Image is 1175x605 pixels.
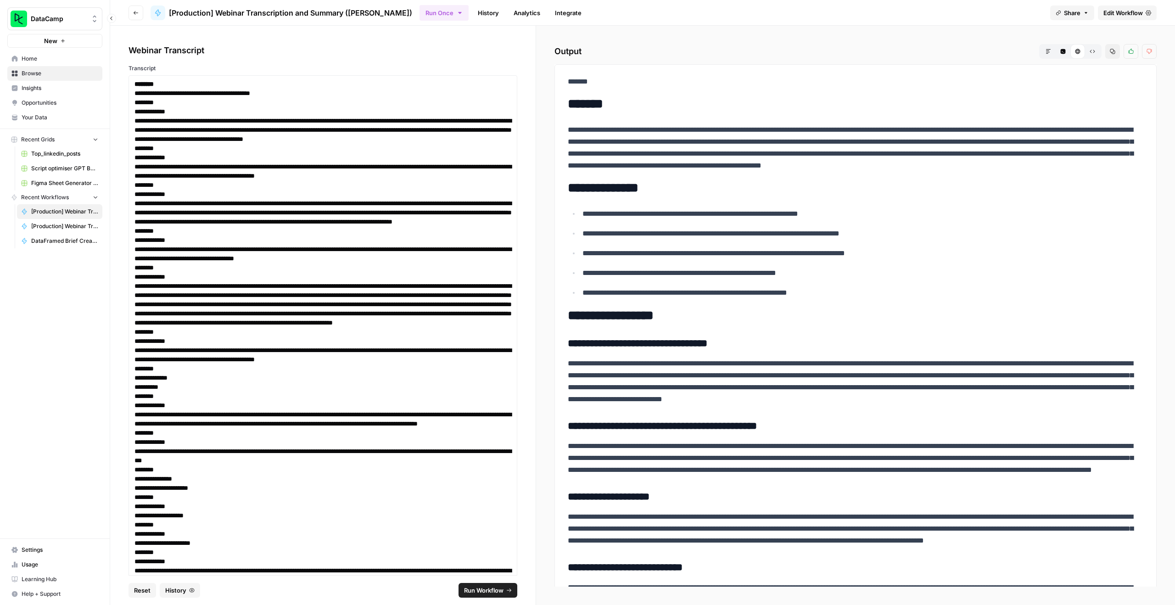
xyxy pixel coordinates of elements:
[22,69,98,78] span: Browse
[1050,6,1094,20] button: Share
[17,204,102,219] a: [Production] Webinar Transcription and Summary ([PERSON_NAME])
[7,572,102,587] a: Learning Hub
[7,95,102,110] a: Opportunities
[472,6,504,20] a: History
[22,84,98,92] span: Insights
[7,7,102,30] button: Workspace: DataCamp
[21,135,55,144] span: Recent Grids
[1098,6,1157,20] a: Edit Workflow
[22,575,98,583] span: Learning Hub
[17,161,102,176] a: Script optimiser GPT Build V2 Grid
[7,110,102,125] a: Your Data
[31,150,98,158] span: Top_linkedin_posts
[17,219,102,234] a: [Production] Webinar Transcription and Summary for the
[134,586,151,595] span: Reset
[420,5,469,21] button: Run Once
[554,44,1157,59] h2: Output
[129,44,517,57] div: Webinar Transcript
[17,234,102,248] a: DataFramed Brief Creator - Rhys v5
[31,222,98,230] span: [Production] Webinar Transcription and Summary for the
[31,179,98,187] span: Figma Sheet Generator for Social
[129,583,156,598] button: Reset
[22,113,98,122] span: Your Data
[7,34,102,48] button: New
[22,99,98,107] span: Opportunities
[549,6,587,20] a: Integrate
[7,587,102,601] button: Help + Support
[464,586,504,595] span: Run Workflow
[31,207,98,216] span: [Production] Webinar Transcription and Summary ([PERSON_NAME])
[459,583,517,598] button: Run Workflow
[151,6,412,20] a: [Production] Webinar Transcription and Summary ([PERSON_NAME])
[44,36,57,45] span: New
[1064,8,1080,17] span: Share
[7,81,102,95] a: Insights
[22,590,98,598] span: Help + Support
[7,51,102,66] a: Home
[7,557,102,572] a: Usage
[17,146,102,161] a: Top_linkedin_posts
[1103,8,1143,17] span: Edit Workflow
[31,14,86,23] span: DataCamp
[7,66,102,81] a: Browse
[508,6,546,20] a: Analytics
[17,176,102,190] a: Figma Sheet Generator for Social
[169,7,412,18] span: [Production] Webinar Transcription and Summary ([PERSON_NAME])
[21,193,69,202] span: Recent Workflows
[7,543,102,557] a: Settings
[129,64,517,73] label: Transcript
[31,164,98,173] span: Script optimiser GPT Build V2 Grid
[7,133,102,146] button: Recent Grids
[22,55,98,63] span: Home
[22,560,98,569] span: Usage
[165,586,186,595] span: History
[7,190,102,204] button: Recent Workflows
[31,237,98,245] span: DataFramed Brief Creator - Rhys v5
[11,11,27,27] img: DataCamp Logo
[160,583,200,598] button: History
[22,546,98,554] span: Settings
